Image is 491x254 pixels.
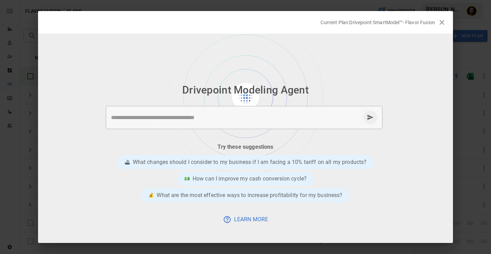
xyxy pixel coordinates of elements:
div: 💰What are the most effective ways to increase profitability for my business? [142,188,349,202]
div: 🚢 [124,158,130,166]
div: 💵 [184,175,190,183]
p: Current Plan: Drivepoint SmartModel™- Flavor Fusion [321,19,435,26]
button: Learn More [218,213,273,225]
div: 🚢What changes should I consider to my business if I am facing a 10% tariff on all my products? [118,155,373,169]
img: Background [168,34,323,174]
div: 💰 [148,191,154,199]
p: What changes should I consider to my business if I am facing a 10% tariff on all my products? [133,158,367,166]
p: How can I improve my cash conversion cycle? [193,175,307,183]
p: Drivepoint Modeling Agent [182,82,309,98]
div: 💵How can I improve my cash conversion cycle? [178,172,313,186]
p: Learn More [234,215,268,224]
p: What are the most effective ways to increase profitability for my business? [157,191,342,199]
p: Try these suggestions [217,143,273,151]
